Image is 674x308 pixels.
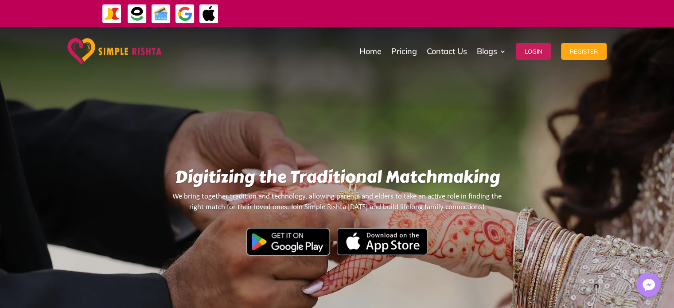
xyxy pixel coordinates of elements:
[127,4,147,24] img: EasyPaisa-icon
[516,43,551,60] button: Login
[516,29,551,74] a: Login
[561,29,607,74] a: Register
[391,29,417,74] a: Pricing
[199,4,219,24] img: ApplePay-icon
[170,191,504,259] : We bring together tradition and technology, allowing parents and elders to take an active role in...
[151,4,171,24] img: Credit Cards
[561,43,607,60] button: Register
[477,29,506,74] a: Blogs
[175,4,195,24] img: GooglePay-icon
[170,167,504,191] h1: Digitizing the Traditional Matchmaking
[246,228,330,255] img: Google Play
[640,276,658,294] img: Messenger
[102,4,122,24] img: JazzCash-icon
[427,29,467,74] a: Contact Us
[359,29,382,74] a: Home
